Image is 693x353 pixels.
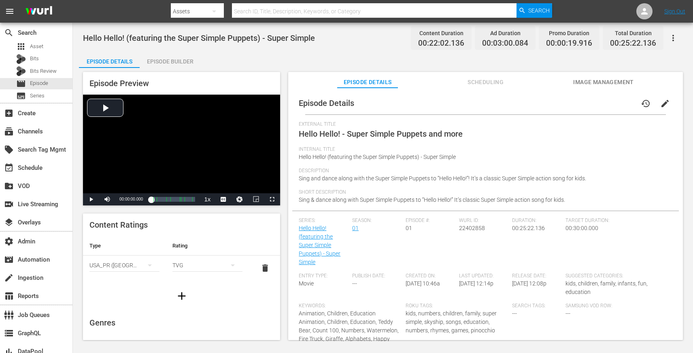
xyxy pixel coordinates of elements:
span: 22402858 [459,225,485,231]
span: Content Ratings [89,220,148,230]
button: Episode Details [79,52,140,68]
span: GraphQL [4,328,14,338]
span: 00:00:00.000 [119,197,143,201]
span: Created On: [406,273,455,279]
span: Search Tag Mgmt [4,145,14,154]
span: Samsung VOD Row: [565,303,615,309]
div: Content Duration [418,27,464,39]
span: Asset [30,42,43,51]
span: Job Queues [4,310,14,320]
button: Play [83,193,99,205]
span: kids, children, family, infants, fun, education [565,280,648,295]
span: Search Tags: [512,303,561,309]
span: edit [660,99,670,108]
span: [DATE] 10:46a [406,280,440,287]
span: kids, numbers, children, family, super simple, skyship, songs, education, numbers, rhymes, games,... [406,310,497,334]
span: Episode [30,79,48,87]
a: Hello Hello! (featuring the Super Simple Puppets) - Super Simple [299,225,340,265]
span: Genres [89,318,115,328]
span: Hello Hello! (featuring the Super Simple Puppets) - Super Simple [299,154,456,160]
div: Progress Bar [151,197,195,202]
span: 01 [406,225,412,231]
div: Episode Details [79,52,140,71]
button: Search [517,3,552,18]
span: 00:25:22.136 [512,225,545,231]
span: 00:25:22.136 [610,39,656,48]
button: Playback Rate [199,193,215,205]
span: Roku Tags: [406,303,508,309]
th: Type [83,236,166,256]
span: Duration: [512,218,561,224]
span: Automation [4,255,14,264]
span: Wurl ID: [459,218,508,224]
span: Schedule [4,163,14,173]
span: Publish Date: [352,273,402,279]
img: ans4CAIJ8jUAAAAAAAAAAAAAAAAAAAAAAAAgQb4GAAAAAAAAAAAAAAAAAAAAAAAAJMjXAAAAAAAAAAAAAAAAAAAAAAAAgAT5G... [19,2,58,21]
span: --- [565,310,570,317]
span: VOD [4,181,14,191]
div: Bits Review [16,66,26,76]
span: Sing & dance along with Super Simple Puppets to “Hello Hello!” It’s classic Super Simple action s... [299,197,565,203]
div: USA_PR ([GEOGRAPHIC_DATA] ([GEOGRAPHIC_DATA])) [89,254,159,277]
span: Bits [30,55,39,63]
span: history [641,99,650,108]
div: Bits [16,54,26,64]
span: Series [30,92,45,100]
span: Hello Hello! (featuring the Super Simple Puppets) - Super Simple [83,33,315,43]
span: menu [5,6,15,16]
span: 00:03:00.084 [482,39,528,48]
span: Reports [4,291,14,301]
span: Suggested Categories: [565,273,668,279]
span: Season: [352,218,402,224]
span: Keywords: [299,303,402,309]
span: Episode [16,79,26,89]
span: 00:30:00.000 [565,225,598,231]
span: [DATE] 12:08p [512,280,546,287]
span: Create [4,108,14,118]
button: Fullscreen [264,193,280,205]
span: Movie [299,280,314,287]
span: Episode #: [406,218,455,224]
span: delete [260,263,270,273]
span: [DATE] 12:14p [459,280,493,287]
div: TVG [172,254,242,277]
span: External Title [299,121,668,128]
th: Rating [166,236,249,256]
span: Channels [4,127,14,136]
span: Bits Review [30,67,57,75]
button: edit [655,94,675,113]
span: Episode Details [337,77,398,87]
div: Video Player [83,95,280,205]
span: Hello Hello! - Super Simple Puppets and more [299,129,463,139]
button: Jump To Time [232,193,248,205]
span: Search [528,3,550,18]
button: Episode Builder [140,52,200,68]
span: Asset [16,42,26,51]
button: Captions [215,193,232,205]
a: Sign Out [664,8,685,15]
span: Series: [299,218,348,224]
span: Ingestion [4,273,14,283]
span: Internal Title [299,146,668,153]
span: 00:00:19.916 [546,39,592,48]
span: Live Streaming [4,199,14,209]
span: Admin [4,237,14,246]
span: Last Updated: [459,273,508,279]
div: Total Duration [610,27,656,39]
span: Sing and dance along with the Super Simple Puppets to “Hello Hello!”! It’s a classic Super Simple... [299,175,586,182]
span: Target Duration: [565,218,668,224]
a: 01 [352,225,359,231]
span: 00:22:02.136 [418,39,464,48]
span: Episode Details [299,98,354,108]
span: Description [299,168,668,174]
span: Release Date: [512,273,561,279]
span: Image Management [573,77,634,87]
span: --- [352,280,357,287]
span: --- [512,310,517,317]
button: history [636,94,655,113]
button: Mute [99,193,115,205]
span: Scheduling [455,77,516,87]
div: Episode Builder [140,52,200,71]
span: Episode Preview [89,78,149,88]
span: Entry Type: [299,273,348,279]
